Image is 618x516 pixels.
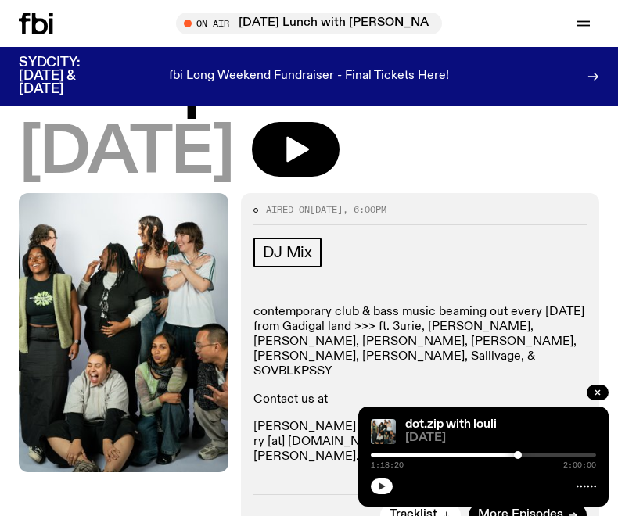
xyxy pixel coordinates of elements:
span: 2:00:00 [563,461,596,469]
span: 1:18:20 [371,461,404,469]
h3: SYDCITY: [DATE] & [DATE] [19,56,119,96]
h1: dot.zip with louli [19,54,599,117]
span: DJ Mix [263,244,312,261]
span: [DATE] [405,432,596,444]
button: On Air[DATE] Lunch with [PERSON_NAME] [176,13,442,34]
p: Contact us at [253,392,587,407]
p: fbi Long Weekend Fundraiser - Final Tickets Here! [169,70,449,84]
span: [DATE] [19,122,233,185]
span: , 6:00pm [343,203,386,216]
p: [PERSON_NAME] [at] [DOMAIN_NAME] ry [at] [DOMAIN_NAME] [PERSON_NAME].t [at] [DOMAIN_NAME] [253,420,587,465]
span: Aired on [266,203,310,216]
a: dot.zip with louli [405,418,497,431]
p: contemporary club & bass music beaming out every [DATE] from Gadigal land >>> ft. 3urie, [PERSON_... [253,305,587,380]
a: DJ Mix [253,238,322,267]
span: [DATE] [310,203,343,216]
